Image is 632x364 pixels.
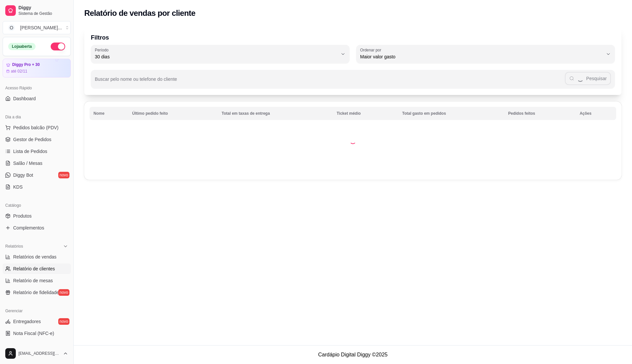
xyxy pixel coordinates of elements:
article: Diggy Pro + 30 [12,62,40,67]
input: Buscar pelo nome ou telefone do cliente [95,78,565,85]
span: [EMAIL_ADDRESS][DOMAIN_NAME] [18,351,60,356]
a: Complementos [3,223,71,233]
span: Gestor de Pedidos [13,136,51,143]
span: Relatório de fidelidade [13,289,59,296]
a: Diggy Botnovo [3,170,71,180]
span: Nota Fiscal (NFC-e) [13,330,54,337]
span: Entregadores [13,318,41,325]
div: Catálogo [3,200,71,211]
a: Relatório de clientes [3,263,71,274]
a: Diggy Pro + 30até 02/11 [3,59,71,77]
a: KDS [3,182,71,192]
button: Select a team [3,21,71,34]
span: Sistema de Gestão [18,11,68,16]
a: Produtos [3,211,71,221]
a: Relatórios de vendas [3,252,71,262]
span: Relatórios [5,244,23,249]
p: Filtros [91,33,615,42]
span: Dashboard [13,95,36,102]
div: [PERSON_NAME] ... [20,24,62,31]
a: Relatório de fidelidadenovo [3,287,71,298]
label: Ordenar por [360,47,383,53]
a: Entregadoresnovo [3,316,71,327]
article: até 02/11 [11,69,27,74]
span: Controle de caixa [13,342,49,349]
button: Alterar Status [51,43,65,50]
span: Relatórios de vendas [13,254,57,260]
span: Complementos [13,225,44,231]
a: Salão / Mesas [3,158,71,168]
a: Lista de Pedidos [3,146,71,157]
footer: Cardápio Digital Diggy © 2025 [74,345,632,364]
span: 30 dias [95,53,338,60]
span: Pedidos balcão (PDV) [13,124,59,131]
button: Período30 dias [91,45,350,63]
button: Ordenar porMaior valor gasto [356,45,615,63]
a: Nota Fiscal (NFC-e) [3,328,71,339]
span: Diggy Bot [13,172,33,178]
div: Dia a dia [3,112,71,122]
a: Dashboard [3,93,71,104]
button: [EMAIL_ADDRESS][DOMAIN_NAME] [3,346,71,361]
span: Salão / Mesas [13,160,42,167]
a: DiggySistema de Gestão [3,3,71,18]
a: Controle de caixa [3,340,71,350]
div: Gerenciar [3,306,71,316]
span: O [8,24,15,31]
span: Relatório de mesas [13,277,53,284]
span: KDS [13,184,23,190]
a: Gestor de Pedidos [3,134,71,145]
div: Acesso Rápido [3,83,71,93]
h2: Relatório de vendas por cliente [84,8,196,18]
label: Período [95,47,111,53]
span: Produtos [13,213,32,219]
span: Maior valor gasto [360,53,603,60]
div: Loja aberta [8,43,36,50]
span: Relatório de clientes [13,265,55,272]
a: Relatório de mesas [3,275,71,286]
span: Lista de Pedidos [13,148,47,155]
button: Pedidos balcão (PDV) [3,122,71,133]
span: Diggy [18,5,68,11]
div: Loading [350,137,356,144]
